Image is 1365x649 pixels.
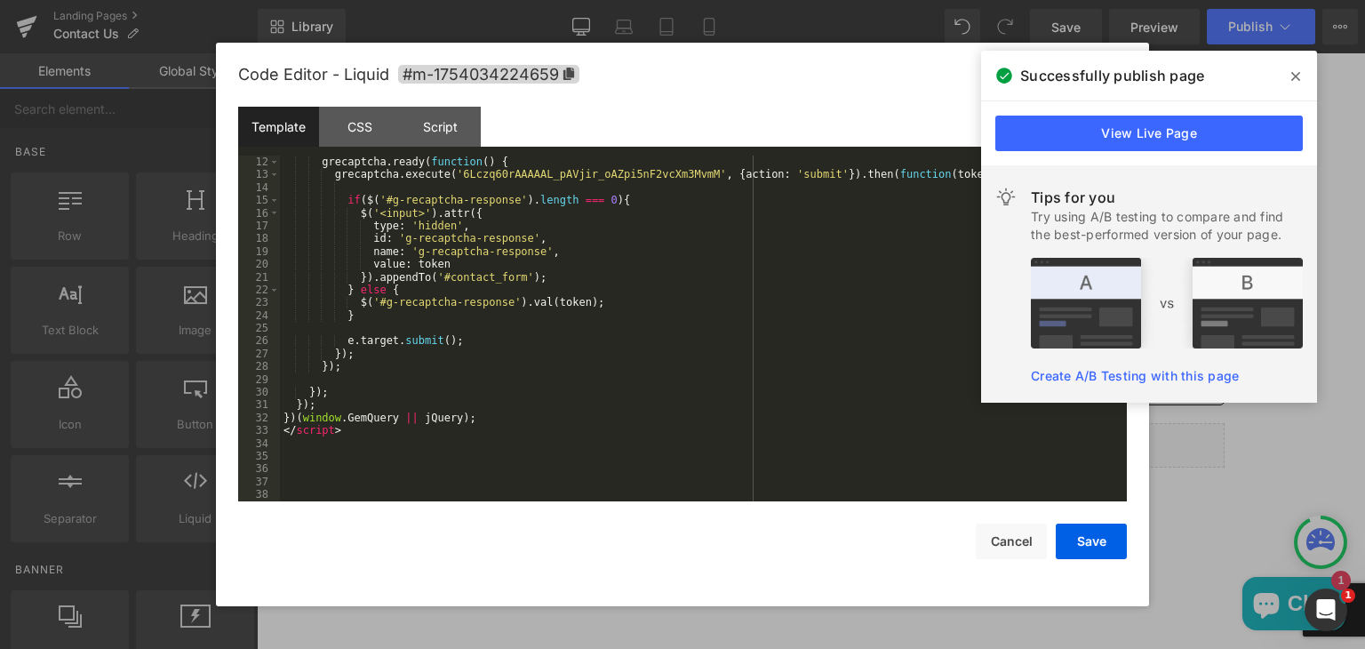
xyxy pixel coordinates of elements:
[238,476,280,488] div: 37
[1305,589,1347,631] iframe: Intercom live chat
[238,360,280,373] div: 28
[1341,589,1355,603] span: 1
[238,424,280,437] div: 33
[238,194,280,206] div: 15
[238,181,280,194] div: 14
[238,322,280,334] div: 25
[238,348,280,360] div: 27
[238,373,280,386] div: 29
[238,65,389,84] span: Code Editor - Liquid
[995,187,1017,208] img: light.svg
[238,207,280,220] div: 16
[1031,187,1303,208] div: Tips for you
[238,220,280,232] div: 17
[398,65,579,84] span: Click to copy
[501,432,608,477] button: Submit
[141,199,968,220] p: What location works best for you: [GEOGRAPHIC_DATA] or [GEOGRAPHIC_DATA]?
[238,245,280,258] div: 19
[141,286,968,308] p: How did you find us?
[995,116,1303,151] a: View Live Page
[319,107,400,147] div: CSS
[976,524,1047,559] button: Cancel
[238,412,280,424] div: 32
[980,524,1094,581] inbox-online-store-chat: Shopify online store chat
[238,334,280,347] div: 26
[238,386,280,398] div: 30
[141,120,968,141] p: What kind of material are you looking for?
[238,296,280,308] div: 23
[238,437,280,450] div: 34
[1031,368,1239,383] a: Create A/B Testing with this page
[238,462,280,475] div: 36
[1056,524,1127,559] button: Save
[1031,208,1303,244] div: Try using A/B testing to compare and find the best-performed version of your page.
[238,488,280,501] div: 38
[238,232,280,244] div: 18
[141,40,968,61] p: Email
[238,398,280,411] div: 31
[1020,65,1204,86] span: Successfully publish page
[238,258,280,270] div: 20
[238,271,280,284] div: 21
[238,284,280,296] div: 22
[238,107,319,147] div: Template
[1031,258,1303,349] img: tip.png
[238,309,280,322] div: 24
[238,450,280,462] div: 35
[238,168,280,180] div: 13
[400,107,481,147] div: Script
[238,156,280,168] div: 12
